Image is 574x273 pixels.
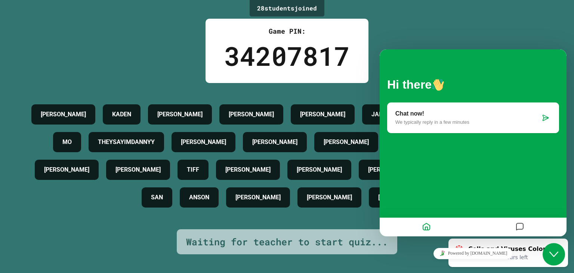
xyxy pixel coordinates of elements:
[235,193,281,202] h4: [PERSON_NAME]
[368,165,413,174] h4: [PERSON_NAME]
[380,245,567,262] iframe: chat widget
[307,193,352,202] h4: [PERSON_NAME]
[187,165,199,174] h4: TIFF
[225,165,271,174] h4: [PERSON_NAME]
[378,193,423,202] h4: [PERSON_NAME]
[297,165,342,174] h4: [PERSON_NAME]
[189,193,209,202] h4: ANSON
[41,110,86,119] h4: [PERSON_NAME]
[324,138,369,147] h4: [PERSON_NAME]
[157,110,203,119] h4: [PERSON_NAME]
[224,26,350,36] div: Game PIN:
[112,110,131,119] h4: KADEN
[186,235,388,249] div: Waiting for teacher to start quiz...
[62,138,72,147] h4: MO
[380,49,567,236] iframe: chat widget
[229,110,274,119] h4: [PERSON_NAME]
[371,110,391,119] h4: JADON
[252,138,297,147] h4: [PERSON_NAME]
[181,138,226,147] h4: [PERSON_NAME]
[115,165,161,174] h4: [PERSON_NAME]
[300,110,345,119] h4: [PERSON_NAME]
[151,193,163,202] h4: SAN
[224,36,350,76] div: 34207817
[44,165,89,174] h4: [PERSON_NAME]
[543,243,567,266] iframe: To enrich screen reader interactions, please activate Accessibility in Grammarly extension settings
[98,138,155,147] h4: THEYSAYIMDANNYY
